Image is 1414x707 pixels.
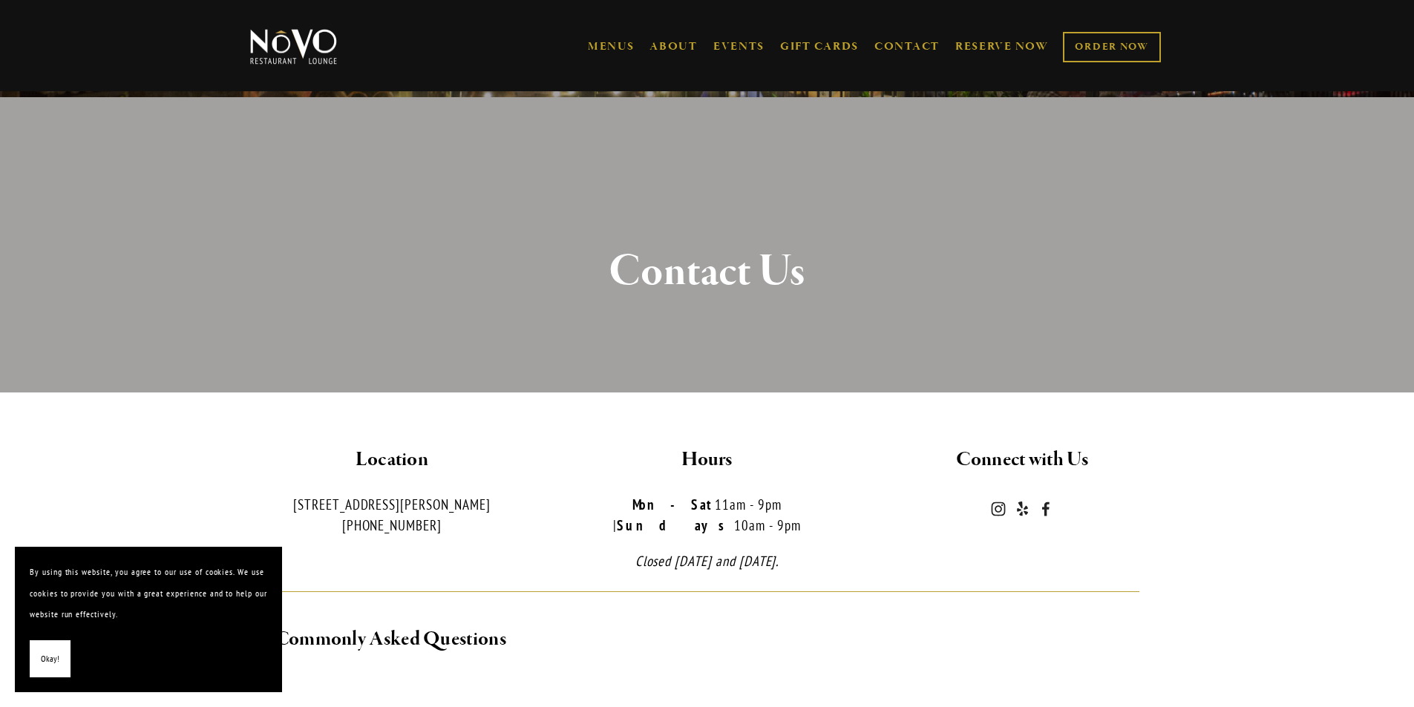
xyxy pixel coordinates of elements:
[41,648,59,670] span: Okay!
[30,640,71,678] button: Okay!
[247,444,537,476] h2: Location
[877,444,1168,476] h2: Connect with Us
[15,547,282,692] section: Cookie banner
[562,444,852,476] h2: Hours
[713,39,765,54] a: EVENTS
[874,33,940,61] a: CONTACT
[780,33,859,61] a: GIFT CARDS
[30,562,267,625] p: By using this website, you agree to our use of cookies. We use cookies to provide you with a grea...
[991,502,1006,516] a: Instagram
[1015,502,1030,516] a: Yelp
[247,28,340,65] img: Novo Restaurant &amp; Lounge
[609,243,806,300] strong: Contact Us
[632,496,715,513] strong: Mon-Sat
[247,494,537,536] p: [STREET_ADDRESS][PERSON_NAME] [PHONE_NUMBER]
[1063,32,1160,62] a: ORDER NOW
[649,39,698,54] a: ABOUT
[955,33,1049,61] a: RESERVE NOW
[617,516,734,534] strong: Sundays
[588,39,635,54] a: MENUS
[275,624,1140,655] h2: Commonly Asked Questions
[635,552,779,570] em: Closed [DATE] and [DATE].
[562,494,852,536] p: 11am - 9pm | 10am - 9pm
[1038,502,1053,516] a: Novo Restaurant and Lounge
